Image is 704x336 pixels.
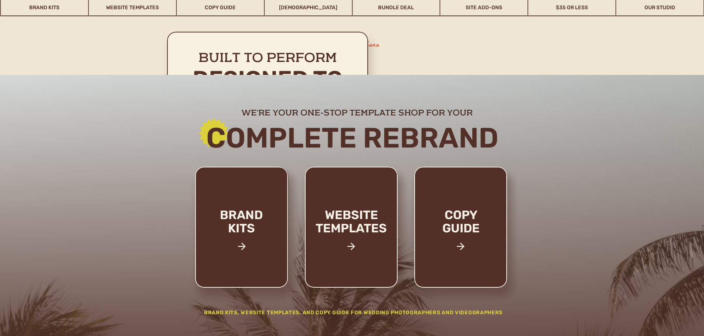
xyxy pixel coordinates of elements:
h2: Designed to [176,67,360,93]
h2: we're your one-stop template shop for your [189,107,526,117]
h2: Complete rebrand [153,123,552,153]
h2: Brand Kits, website templates, and Copy Guide for wedding photographers and videographers [188,309,519,319]
a: copy guide [427,208,495,260]
a: brand kits [210,208,273,260]
h2: Built to perform [176,51,360,67]
a: website templates [303,208,400,251]
h3: by Creative Cabana [319,39,385,51]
